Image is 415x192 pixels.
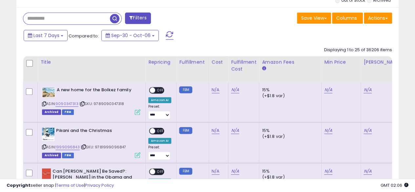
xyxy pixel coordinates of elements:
a: 9090347313 [55,101,78,107]
b: A new home for the Bolkez family [57,87,136,95]
span: Listings that have been deleted from Seller Central [42,153,61,158]
span: OFF [155,169,166,174]
strong: Copyright [7,182,31,188]
span: Last 7 Days [33,32,59,39]
div: Fulfillment [179,59,206,66]
img: 318+F7cSzQL._SL40_.jpg [42,168,51,181]
small: FBM [179,168,192,175]
div: 15% [262,87,316,93]
div: 15% [262,168,316,174]
div: ASIN: [42,87,140,114]
span: Sep-30 - Oct-06 [111,32,151,39]
div: (+$1.8 var) [262,93,316,99]
span: FBM [62,109,74,115]
a: N/A [231,168,239,175]
div: Amazon AI [148,97,171,103]
button: Last 7 Days [24,30,68,41]
span: FBM [62,153,74,158]
a: N/A [324,87,332,93]
div: Preset: [148,145,171,160]
b: Can [PERSON_NAME] Be Saved?: [PERSON_NAME] in the Obama and Post-Obama Era [52,168,132,188]
a: N/A [324,168,332,175]
span: Listings that have been deleted from Seller Central [42,109,61,115]
div: Repricing [148,59,174,66]
div: Cost [212,59,226,66]
a: N/A [231,127,239,134]
div: Fulfillment Cost [231,59,256,73]
span: | SKU: 9789090347318 [79,101,124,106]
div: [PERSON_NAME] [363,59,403,66]
button: Columns [332,12,363,24]
div: Amazon AI [148,138,171,144]
div: Min Price [324,59,358,66]
a: Terms of Use [56,182,84,188]
img: 51yaES5zHvS._SL40_.jpg [42,87,55,97]
small: Amazon Fees. [262,66,266,72]
b: Pikani and the Christmas [56,128,136,136]
span: | SKU: 9781999096847 [81,144,126,150]
div: ASIN: [42,128,140,158]
a: N/A [212,87,219,93]
div: 15% [262,128,316,134]
a: N/A [363,127,371,134]
div: (+$1.8 var) [262,134,316,139]
img: 51NSdT8TZAL._SL40_.jpg [42,128,54,141]
a: N/A [231,87,239,93]
span: OFF [155,128,166,134]
span: 2025-10-14 02:06 GMT [381,182,408,188]
a: Privacy Policy [85,182,114,188]
small: FBM [179,86,192,93]
span: OFF [155,88,166,93]
div: Displaying 1 to 25 of 36206 items [324,47,392,53]
div: seller snap | | [7,182,114,189]
a: 1999096843 [55,144,80,150]
button: Actions [364,12,392,24]
a: N/A [212,127,219,134]
span: Compared to: [69,33,99,39]
button: Filters [125,12,151,24]
a: N/A [363,87,371,93]
span: Columns [336,15,357,21]
div: Amazon Fees [262,59,319,66]
button: Sep-30 - Oct-06 [101,30,159,41]
div: Preset: [148,104,171,119]
div: Title [40,59,143,66]
a: N/A [212,168,219,175]
button: Save View [297,12,331,24]
a: N/A [324,127,332,134]
small: FBM [179,127,192,134]
a: N/A [363,168,371,175]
